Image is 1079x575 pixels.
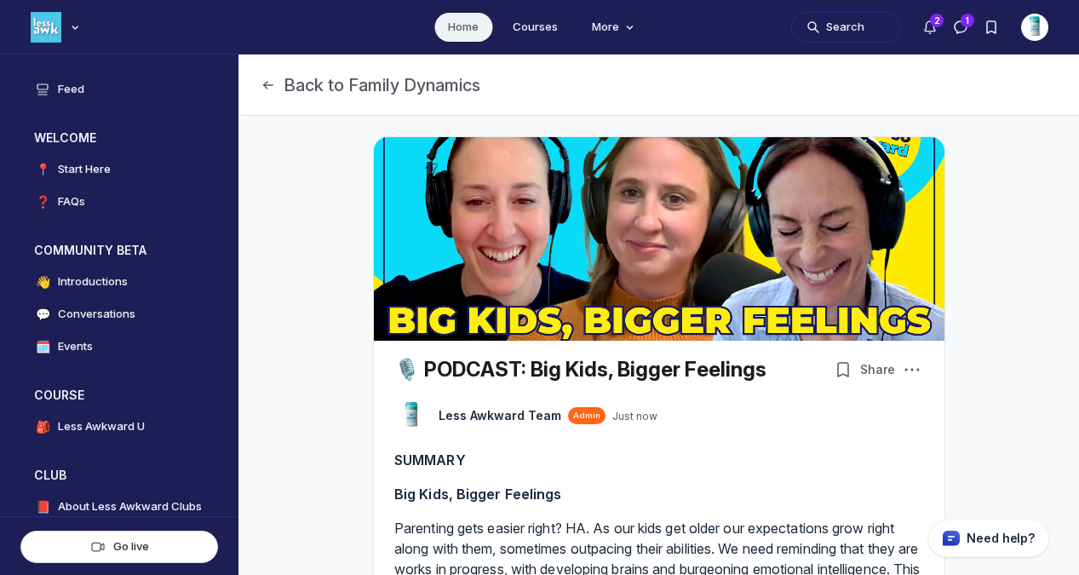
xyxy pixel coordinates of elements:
button: Bookmarks [976,12,1007,43]
h4: Start Here [58,161,111,178]
button: User menu options [1021,14,1048,41]
p: Need help? [967,530,1035,547]
button: Circle support widget [928,520,1049,557]
span: Share [860,361,895,378]
a: 📕About Less Awkward Clubs [20,492,218,521]
button: CLUBCollapse space [20,462,218,489]
a: 🎒Less Awkward U [20,412,218,441]
a: View Less Awkward Team profile [394,399,428,433]
h3: CLUB [34,467,66,484]
button: Bookmarks [831,358,855,382]
h3: COMMUNITY BETA [34,242,146,259]
h4: Conversations [58,306,135,323]
button: Post actions [900,358,924,382]
span: More [592,19,638,36]
a: 🎙️ PODCAST: Big Kids, Bigger Feelings [394,357,766,382]
h4: Events [58,338,93,355]
h3: COURSE [34,387,84,404]
a: Home [434,13,492,42]
span: 📕 [34,498,51,515]
img: post cover image [374,137,944,341]
a: Courses [499,13,571,42]
a: View Less Awkward Team profile [439,407,561,424]
a: 📍Start Here [20,155,218,184]
a: 👋Introductions [20,267,218,296]
a: 💬Conversations [20,300,218,329]
button: COMMUNITY BETACollapse space [20,237,218,264]
span: 🗓️ [34,338,51,355]
h4: Less Awkward U [58,418,145,435]
span: 📍 [34,161,51,178]
img: Less Awkward Hub logo [31,12,61,43]
h4: FAQs [58,193,85,210]
button: Direct messages [945,12,976,43]
button: COURSECollapse space [20,382,218,409]
button: Notifications [915,12,945,43]
a: ❓FAQs [20,187,218,216]
span: 🎒 [34,418,51,435]
h4: About Less Awkward Clubs [58,498,202,515]
span: 👋 [34,273,51,290]
a: Feed [20,75,218,104]
button: More [578,13,645,42]
span: 💬 [34,306,51,323]
div: Go live [35,538,204,555]
h4: Introductions [58,273,128,290]
strong: SUMMARY [394,451,466,469]
button: Share [857,358,898,382]
header: Page Header [239,55,1079,116]
a: 🗓️Events [20,332,218,361]
span: ❓ [34,193,51,210]
button: Back to Family Dynamics [260,73,480,97]
strong: Big Kids, Bigger Feelings [394,486,562,503]
a: Just now [612,410,657,423]
button: View Less Awkward Team profileAdminJust now [439,407,657,424]
span: Admin [573,410,600,422]
h4: Feed [58,81,84,98]
button: Go live [20,531,218,563]
button: WELCOMECollapse space [20,124,218,152]
h3: WELCOME [34,129,96,147]
button: Less Awkward Hub logo [31,10,83,44]
button: Search [791,12,900,43]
